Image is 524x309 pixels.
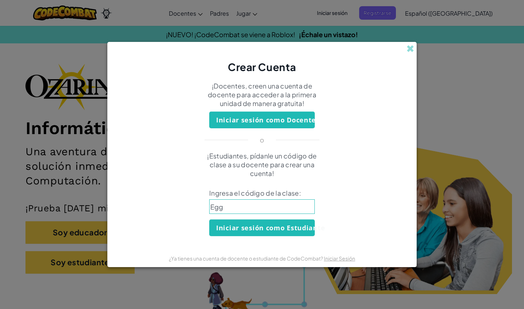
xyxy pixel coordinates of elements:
[169,255,324,262] span: ¿Ya tienes una cuenta de docente o estudiante de CodeCombat?
[209,112,315,128] button: Iniciar sesión como Docente
[198,82,326,108] p: ¡Docentes, creen una cuenta de docente para acceder a la primera unidad de manera gratuita!
[260,136,264,144] p: o
[209,189,315,197] span: Ingresa el código de la clase:
[324,255,355,262] a: Iniciar Sesión
[209,219,315,236] button: Iniciar sesión como Estudiante
[198,152,326,178] p: ¡Estudiantes, pídanle un código de clase a su docente para crear una cuenta!
[228,60,296,73] span: Crear Cuenta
